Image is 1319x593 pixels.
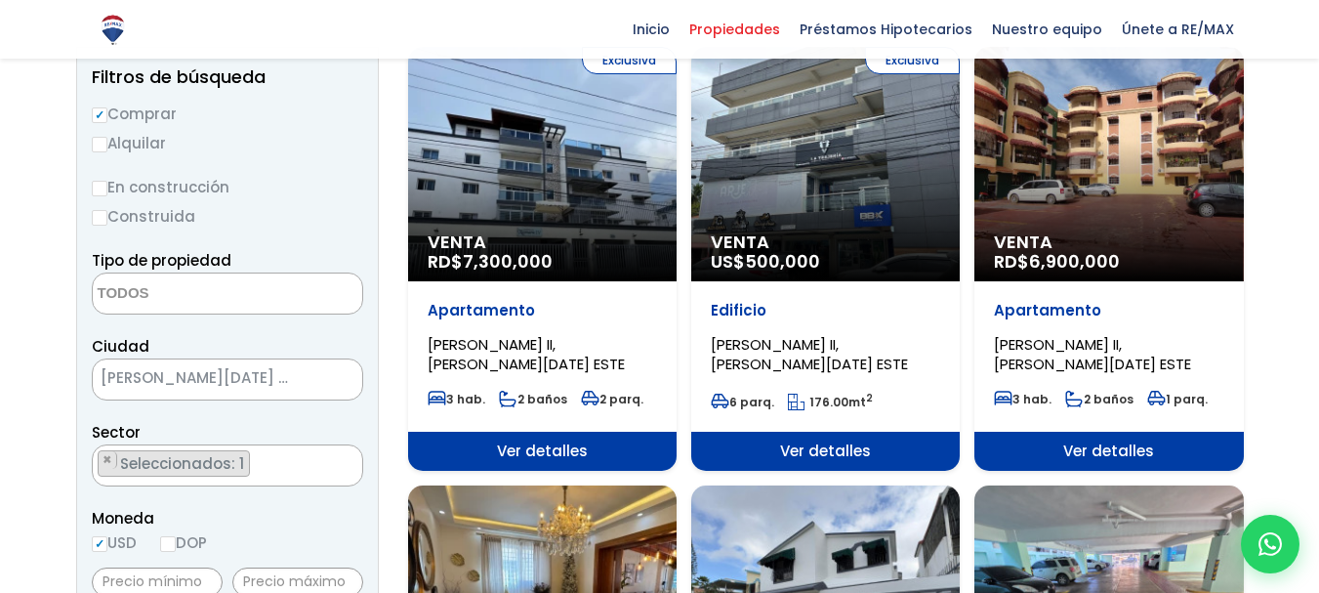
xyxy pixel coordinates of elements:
span: 3 hab. [994,391,1051,407]
span: Ciudad [92,336,149,357]
span: 6 parq. [711,394,774,410]
span: mt [788,394,873,410]
span: 1 parq. [1147,391,1208,407]
span: RD$ [428,249,553,274]
h2: Filtros de búsqueda [92,67,363,87]
span: Exclusiva [582,47,677,74]
label: Comprar [92,102,363,126]
button: Remove item [99,451,117,469]
span: [PERSON_NAME] II, [PERSON_NAME][DATE] ESTE [994,334,1191,374]
a: Venta RD$6,900,000 Apartamento [PERSON_NAME] II, [PERSON_NAME][DATE] ESTE 3 hab. 2 baños 1 parq. ... [974,47,1243,471]
label: USD [92,530,137,555]
span: Venta [994,233,1223,252]
span: × [342,451,351,469]
span: 2 baños [1065,391,1134,407]
span: 500,000 [745,249,820,274]
span: × [103,451,112,469]
input: DOP [160,536,176,552]
span: Ver detalles [691,432,960,471]
span: 7,300,000 [463,249,553,274]
li: ALMA ROSA II [98,450,250,477]
input: USD [92,536,107,552]
span: Propiedades [680,15,790,44]
span: Moneda [92,506,363,530]
label: Construida [92,204,363,229]
span: Inicio [623,15,680,44]
span: RD$ [994,249,1120,274]
label: Alquilar [92,131,363,155]
span: Venta [711,233,940,252]
textarea: Search [93,274,282,316]
span: Sector [92,422,141,443]
span: Ver detalles [408,432,677,471]
span: [PERSON_NAME] II, [PERSON_NAME][DATE] ESTE [711,334,908,374]
input: Alquilar [92,137,107,152]
img: Logo de REMAX [96,13,130,47]
span: Únete a RE/MAX [1112,15,1244,44]
a: Exclusiva Venta RD$7,300,000 Apartamento [PERSON_NAME] II, [PERSON_NAME][DATE] ESTE 3 hab. 2 baño... [408,47,677,471]
p: Apartamento [994,301,1223,320]
span: Nuestro equipo [982,15,1112,44]
span: Tipo de propiedad [92,250,231,271]
span: 176.00 [809,394,848,410]
a: Exclusiva Venta US$500,000 Edificio [PERSON_NAME] II, [PERSON_NAME][DATE] ESTE 6 parq. 176.00mt2 ... [691,47,960,471]
label: En construcción [92,175,363,199]
span: 3 hab. [428,391,485,407]
sup: 2 [866,391,873,405]
span: Seleccionados: 1 [118,453,249,474]
label: DOP [160,530,207,555]
button: Remove all items [313,364,343,396]
span: Exclusiva [865,47,960,74]
span: × [333,371,343,389]
textarea: Search [93,445,103,487]
p: Apartamento [428,301,657,320]
span: [PERSON_NAME] II, [PERSON_NAME][DATE] ESTE [428,334,625,374]
span: Venta [428,233,657,252]
span: 6,900,000 [1029,249,1120,274]
span: Préstamos Hipotecarios [790,15,982,44]
input: Construida [92,210,107,226]
input: Comprar [92,107,107,123]
span: 2 baños [499,391,567,407]
span: US$ [711,249,820,274]
span: Ver detalles [974,432,1243,471]
p: Edificio [711,301,940,320]
span: SANTO DOMINGO ESTE [92,359,363,401]
span: 2 parq. [581,391,643,407]
input: En construcción [92,181,107,196]
button: Remove all items [341,450,352,470]
span: SANTO DOMINGO ESTE [93,364,313,392]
